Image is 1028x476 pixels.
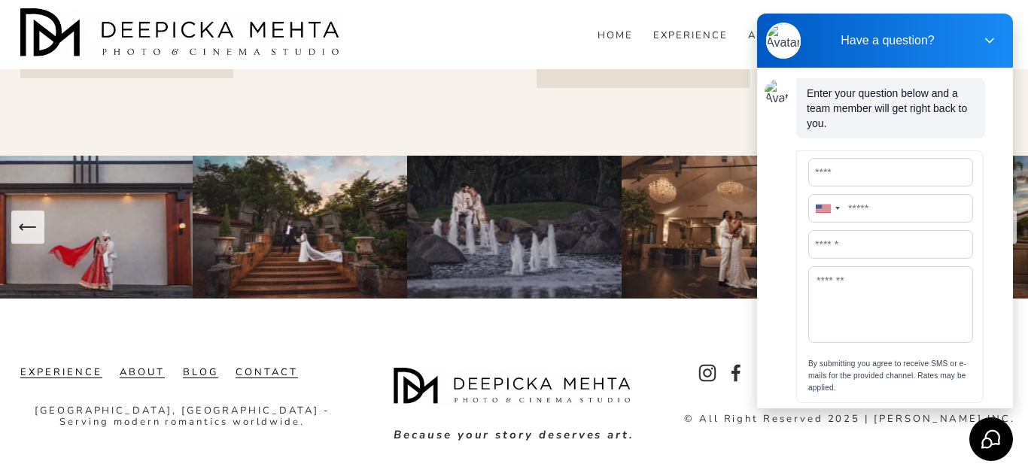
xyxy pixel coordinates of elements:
a: HOME [598,29,633,43]
a: EXPERIENCE [20,367,102,379]
img: DMP_0698.jpg [407,156,622,299]
em: Because your story deserves art. [394,427,634,442]
a: EXPERIENCE [653,29,728,43]
a: BLOG [183,367,218,379]
p: © All Right Reserved 2025 | [PERSON_NAME] INC. [684,414,1015,424]
img: takeya-josh_W_0745-1-min.jpg [622,156,836,299]
a: CONTACT [236,367,298,379]
p: [GEOGRAPHIC_DATA], [GEOGRAPHIC_DATA] - Serving modern romantics worldwide. [20,405,344,429]
a: Facebook [727,364,745,382]
a: Instagram [698,364,716,382]
img: ruth-id_W_0697-1.jpg [193,156,407,299]
img: Austin Wedding Photographer - Deepicka Mehta Photography &amp; Cinematography [20,8,344,61]
button: Previous Slide [11,211,44,244]
a: ABOUT [748,29,789,43]
a: ABOUT [120,367,165,379]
